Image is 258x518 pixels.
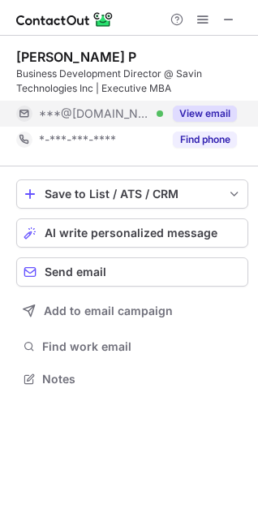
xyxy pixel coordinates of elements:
span: Find work email [42,339,242,354]
img: ContactOut v5.3.10 [16,10,114,29]
span: Send email [45,265,106,278]
button: Add to email campaign [16,296,248,326]
button: Find work email [16,335,248,358]
button: Reveal Button [173,106,237,122]
button: Reveal Button [173,132,237,148]
span: Add to email campaign [44,304,173,317]
button: Notes [16,368,248,391]
div: Save to List / ATS / CRM [45,188,220,201]
span: Notes [42,372,242,386]
button: AI write personalized message [16,218,248,248]
span: ***@[DOMAIN_NAME] [39,106,151,121]
button: Send email [16,257,248,287]
div: Business Development Director @ Savin Technologies Inc | Executive MBA [16,67,248,96]
button: save-profile-one-click [16,179,248,209]
span: AI write personalized message [45,227,217,240]
div: [PERSON_NAME] P [16,49,136,65]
